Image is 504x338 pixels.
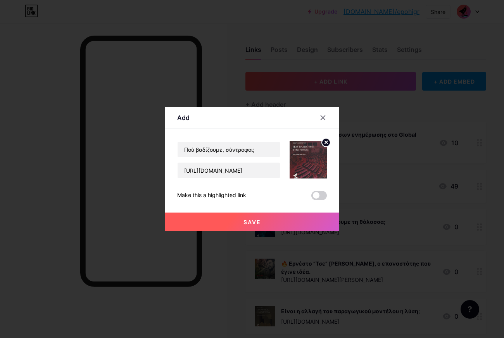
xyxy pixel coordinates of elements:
div: Add [177,113,190,122]
input: URL [178,163,280,178]
span: Save [243,219,261,225]
button: Save [165,213,339,231]
input: Title [178,142,280,157]
div: Make this a highlighted link [177,191,246,200]
img: link_thumbnail [290,141,327,178]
